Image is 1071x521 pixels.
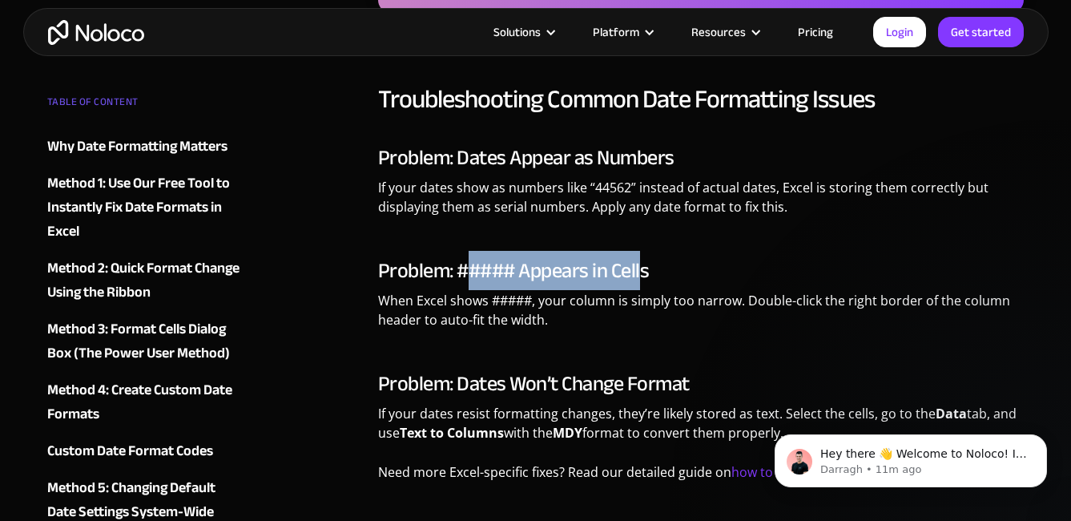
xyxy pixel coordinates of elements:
div: Custom Date Format Codes [47,439,213,463]
a: Method 3: Format Cells Dialog Box (The Power User Method) [47,317,241,366]
div: Resources [671,22,778,42]
div: Resources [691,22,746,42]
a: Get started [938,17,1024,47]
a: Why Date Formatting Matters [47,135,241,159]
h3: Problem: Dates Appear as Numbers [378,146,1025,170]
div: Solutions [493,22,541,42]
h2: Troubleshooting Common Date Formatting Issues [378,83,1025,115]
strong: MDY [553,424,582,442]
div: Why Date Formatting Matters [47,135,227,159]
a: home [48,20,144,45]
p: Need more Excel-specific fixes? Read our detailed guide on . [378,462,1025,494]
h3: Problem: ##### Appears in Cells [378,259,1025,283]
p: If your dates resist formatting changes, they’re likely stored as text. Select the cells, go to t... [378,404,1025,454]
div: TABLE OF CONTENT [47,90,241,122]
a: how to fix date format in Excel [731,463,913,481]
strong: Text to Columns [400,424,504,442]
a: Custom Date Format Codes [47,439,241,463]
a: Method 4: Create Custom Date Formats [47,378,241,426]
p: If your dates show as numbers like “44562” instead of actual dates, Excel is storing them correct... [378,178,1025,228]
div: Platform [593,22,639,42]
a: Method 2: Quick Format Change Using the Ribbon [47,256,241,305]
a: Pricing [778,22,853,42]
div: Platform [573,22,671,42]
a: Method 1: Use Our Free Tool to Instantly Fix Date Formats in Excel [47,172,241,244]
a: Login [873,17,926,47]
p: When Excel shows #####, your column is simply too narrow. Double-click the right border of the co... [378,291,1025,341]
iframe: Intercom notifications message [751,401,1071,513]
div: Solutions [473,22,573,42]
h3: Problem: Dates Won’t Change Format [378,372,1025,396]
